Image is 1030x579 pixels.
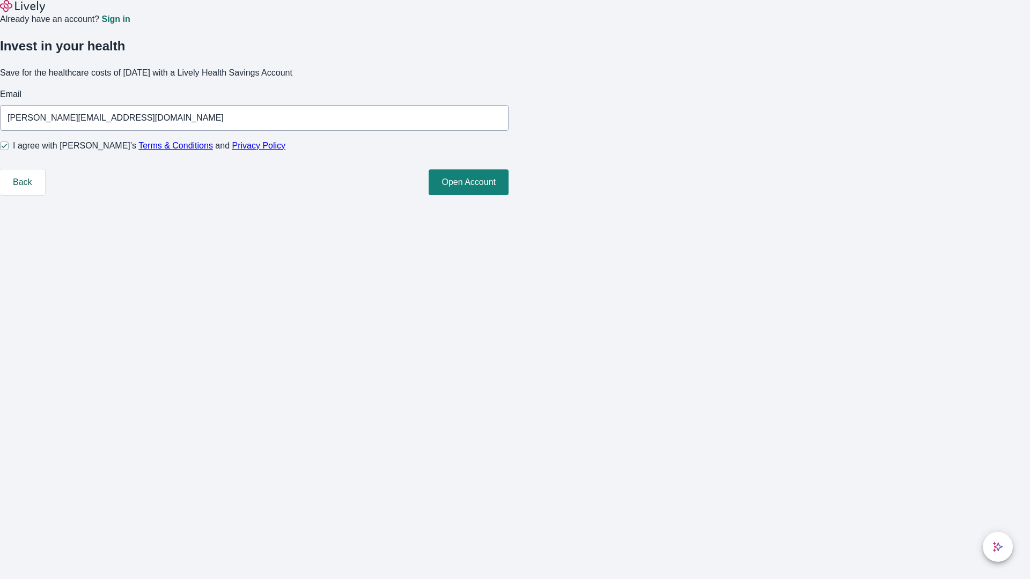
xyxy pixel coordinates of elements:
a: Sign in [101,15,130,24]
svg: Lively AI Assistant [992,541,1003,552]
button: Open Account [429,169,509,195]
button: chat [983,532,1013,562]
a: Privacy Policy [232,141,286,150]
a: Terms & Conditions [138,141,213,150]
span: I agree with [PERSON_NAME]’s and [13,139,285,152]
